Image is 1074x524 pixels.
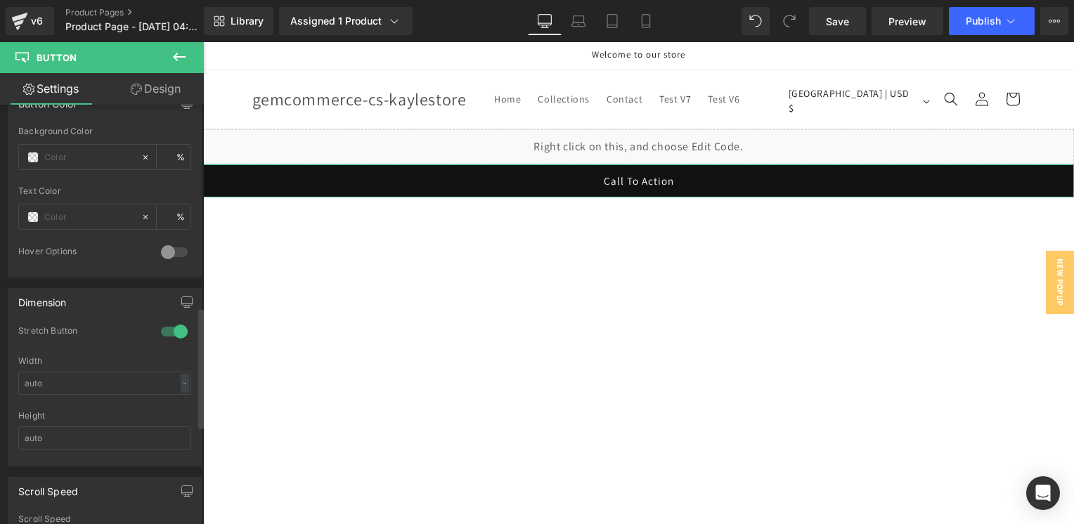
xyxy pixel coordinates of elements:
a: Test V7 [448,42,496,72]
a: v6 [6,7,54,35]
span: Publish [966,15,1001,27]
div: - [181,374,189,393]
a: gemcommerce-cs-kaylestore [44,44,268,71]
a: Home [283,42,326,72]
a: New Library [204,7,273,35]
button: Redo [775,7,803,35]
div: Assigned 1 Product [290,14,401,28]
span: Contact [403,51,439,63]
input: Color [44,209,134,225]
div: Width [18,356,191,366]
div: % [157,145,190,169]
input: Color [44,150,134,165]
span: gemcommerce-cs-kaylestore [49,46,264,68]
div: Scroll Speed [18,478,78,497]
span: Test V6 [505,51,536,63]
input: auto [18,372,191,395]
div: Text Color [18,186,191,196]
span: Save [826,14,849,29]
span: Button [37,52,77,63]
div: v6 [28,12,46,30]
span: [GEOGRAPHIC_DATA] | USD $ [585,44,713,74]
div: Background Color [18,126,191,136]
a: Collections [326,42,395,72]
span: New Popup [843,209,871,272]
div: Dimension [18,289,67,308]
a: Preview [872,7,943,35]
input: auto [18,426,191,450]
summary: Search [732,41,763,72]
span: Home [291,51,318,63]
button: More [1040,7,1068,35]
a: Mobile [629,7,663,35]
div: Scroll Speed [18,514,191,524]
span: Test V7 [456,51,488,63]
button: Publish [949,7,1035,35]
div: % [157,204,190,229]
a: Contact [395,42,448,72]
button: Undo [742,7,770,35]
span: Product Page - [DATE] 04:07:09 [65,21,200,32]
span: Welcome to our store [389,6,482,18]
span: Preview [888,14,926,29]
a: Tablet [595,7,629,35]
div: Open Intercom Messenger [1026,476,1060,510]
a: Laptop [562,7,595,35]
span: Library [231,15,264,27]
span: Collections [335,51,387,63]
a: Design [105,73,207,105]
div: Height [18,411,191,421]
a: Desktop [528,7,562,35]
div: Stretch Button [18,325,147,340]
div: Hover Options [18,246,147,261]
a: Product Pages [65,7,227,18]
button: [GEOGRAPHIC_DATA] | USD $ [577,46,732,72]
a: Test V6 [496,42,545,72]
